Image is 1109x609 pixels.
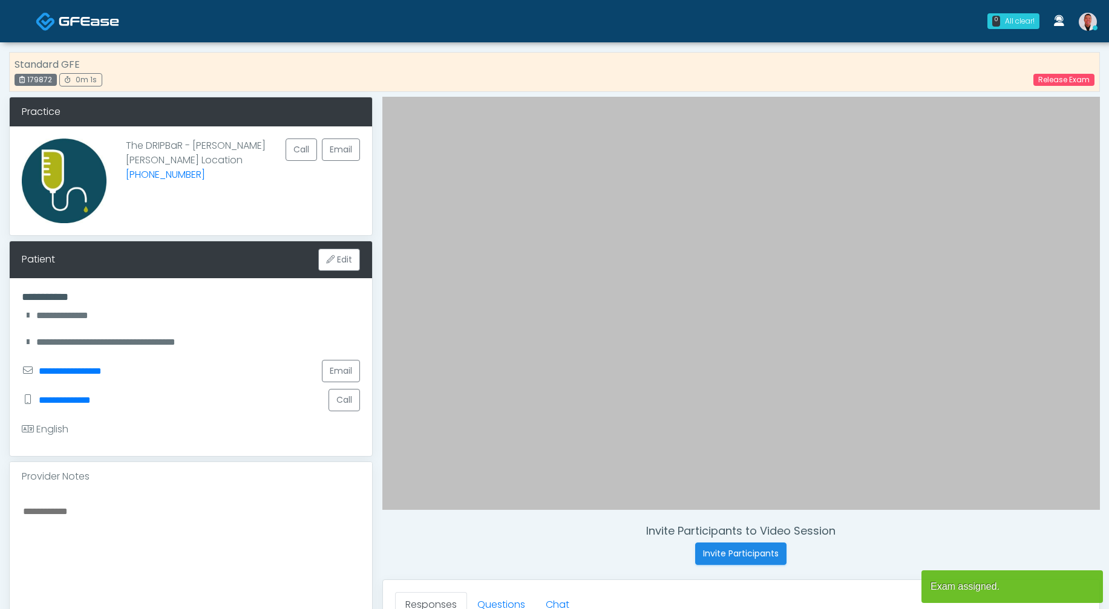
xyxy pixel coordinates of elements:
div: Provider Notes [10,462,372,491]
img: Docovia [59,15,119,27]
h4: Invite Participants to Video Session [382,524,1100,538]
img: Docovia [36,11,56,31]
p: The DRIPBaR - [PERSON_NAME] [PERSON_NAME] Location [126,138,266,213]
article: Exam assigned. [921,570,1103,603]
strong: Standard GFE [15,57,80,71]
a: Docovia [36,1,119,41]
button: Call [286,138,317,161]
a: Email [322,138,360,161]
span: 0m 1s [76,74,97,85]
img: Provider image [22,138,106,223]
button: Edit [318,249,360,271]
div: 0 [992,16,1000,27]
div: Patient [22,252,55,267]
a: 0 All clear! [980,8,1047,34]
div: 179872 [15,74,57,86]
div: All clear! [1005,16,1035,27]
a: Email [322,360,360,382]
button: Call [329,389,360,411]
div: Practice [10,97,372,126]
div: English [22,422,68,437]
button: Invite Participants [695,542,787,565]
a: Release Exam [1033,74,1094,86]
a: [PHONE_NUMBER] [126,168,205,181]
img: Gerald Dungo [1079,13,1097,31]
